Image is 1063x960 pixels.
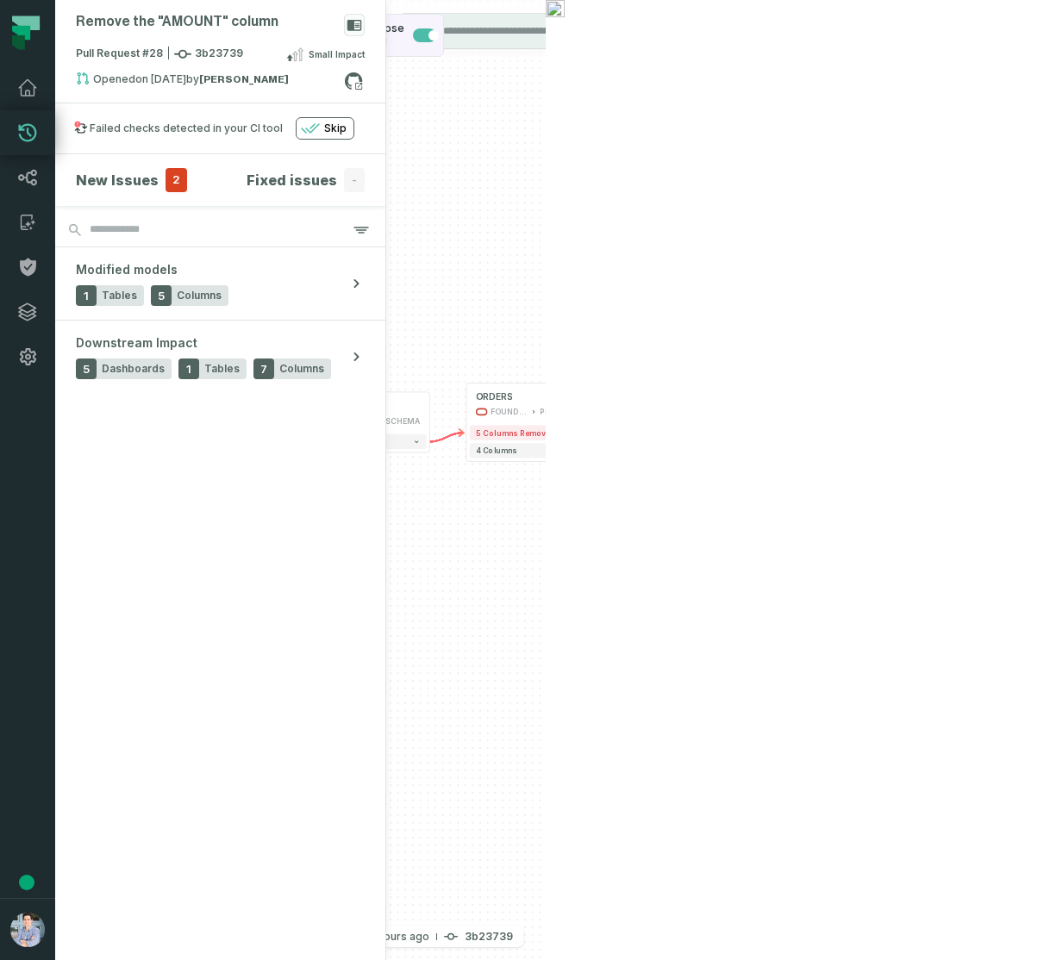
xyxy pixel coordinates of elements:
[55,247,385,320] button: Modified models1Tables5Columns
[76,14,278,30] div: Remove the "AMOUNT" column
[476,428,556,437] span: 5 columns removed
[135,72,186,85] relative-time: Mar 10, 2025, 2:00 PM PDT
[76,72,344,92] div: Opened by
[491,406,528,418] div: FOUNDATIONAL_DB
[76,334,197,352] span: Downstream Impact
[476,391,513,403] div: ORDERS
[204,362,240,376] span: Tables
[178,358,199,379] span: 1
[151,285,172,306] span: 5
[76,358,97,379] span: 5
[90,122,283,135] div: Failed checks detected in your CI tool
[76,46,243,63] span: Pull Request #28 3b23739
[199,74,289,84] strong: Barak Fargoun (fargoun)
[309,47,365,61] span: Small Impact
[279,362,324,376] span: Columns
[247,170,337,190] h4: Fixed issues
[102,289,137,302] span: Tables
[364,930,429,943] relative-time: Aug 21, 2025, 6:11 PM PDT
[76,168,365,192] button: New Issues2Fixed issues-
[76,170,159,190] h4: New Issues
[265,926,523,947] button: Last scanned[DATE] 6:11:09 PM3b23739
[324,122,347,135] span: Skip
[253,358,274,379] span: 7
[76,261,178,278] span: Modified models
[342,70,365,92] a: View on github
[360,415,421,427] div: PROD_SCHEMA
[429,433,464,441] g: Edge from c8867c613c347eb7857e509391c84b7d to 0dd85c77dd217d0afb16c7d4fb3eff19
[55,321,385,393] button: Downstream Impact5Dashboards1Tables7Columns
[177,289,222,302] span: Columns
[465,932,513,942] h4: 3b23739
[296,117,354,140] button: Skip
[344,168,365,192] span: -
[102,362,165,376] span: Dashboards
[476,446,517,455] span: 4 columns
[76,285,97,306] span: 1
[10,913,45,947] img: avatar of Alon Nafta
[19,875,34,890] div: Tooltip anchor
[348,14,444,57] button: Collapse all
[540,406,601,418] div: PROD_SCHEMA
[166,168,187,192] span: 2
